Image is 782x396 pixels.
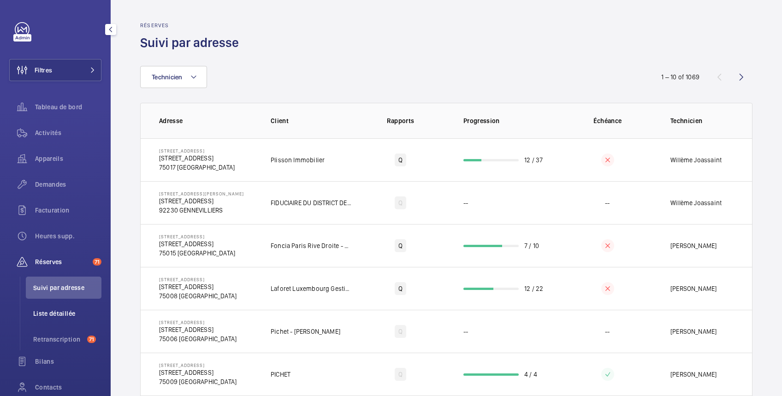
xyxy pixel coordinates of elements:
[271,370,290,379] p: PICHET
[463,327,468,336] p: --
[35,65,52,75] span: Filtres
[159,334,237,343] p: 75006 [GEOGRAPHIC_DATA]
[140,34,244,51] h1: Suivi par adresse
[670,370,717,379] p: [PERSON_NAME]
[605,198,610,207] p: --
[159,325,237,334] p: [STREET_ADDRESS]
[524,284,543,293] p: 12 / 22
[159,116,256,125] p: Adresse
[524,370,537,379] p: 4 / 4
[33,309,101,318] span: Liste détaillée
[159,319,237,325] p: [STREET_ADDRESS]
[159,154,235,163] p: [STREET_ADDRESS]
[271,241,352,250] p: Foncia Paris Rive Droite - Marine Tassie
[35,206,101,215] span: Facturation
[159,368,237,377] p: [STREET_ADDRESS]
[395,154,406,166] div: Q
[359,116,442,125] p: Rapports
[9,59,101,81] button: Filtres
[395,282,406,295] div: Q
[159,206,244,215] p: 92230 GENNEVILLIERS
[159,148,235,154] p: [STREET_ADDRESS]
[35,102,101,112] span: Tableau de bord
[35,128,101,137] span: Activités
[670,198,722,207] p: Willème Joassaint
[395,239,406,252] div: Q
[271,327,340,336] p: Pichet - [PERSON_NAME]
[35,383,101,392] span: Contacts
[395,368,406,381] div: Q
[152,73,183,81] span: Technicien
[661,72,699,82] div: 1 – 10 of 1069
[159,291,237,301] p: 75008 [GEOGRAPHIC_DATA]
[140,22,244,29] h2: Réserves
[159,248,235,258] p: 75015 [GEOGRAPHIC_DATA]
[159,234,235,239] p: [STREET_ADDRESS]
[159,163,235,172] p: 75017 [GEOGRAPHIC_DATA]
[159,196,244,206] p: [STREET_ADDRESS]
[524,241,539,250] p: 7 / 10
[159,377,237,386] p: 75009 [GEOGRAPHIC_DATA]
[35,154,101,163] span: Appareils
[159,191,244,196] p: [STREET_ADDRESS][PERSON_NAME]
[463,116,559,125] p: Progression
[605,327,610,336] p: --
[271,116,352,125] p: Client
[35,231,101,241] span: Heures supp.
[271,155,325,165] p: Plisson Immobilier
[395,196,406,209] div: Q
[33,335,83,344] span: Retranscription
[463,198,468,207] p: --
[159,362,237,368] p: [STREET_ADDRESS]
[670,284,717,293] p: [PERSON_NAME]
[35,180,101,189] span: Demandes
[33,283,101,292] span: Suivi par adresse
[670,116,734,125] p: Technicien
[566,116,649,125] p: Échéance
[271,198,352,207] p: FIDUCIAIRE DU DISTRICT DE PARIS FDP
[35,257,89,266] span: Réserves
[395,325,406,338] div: Q
[524,155,543,165] p: 12 / 37
[159,277,237,282] p: [STREET_ADDRESS]
[670,241,717,250] p: [PERSON_NAME]
[93,258,101,266] span: 71
[670,155,722,165] p: Willème Joassaint
[670,327,717,336] p: [PERSON_NAME]
[271,284,352,293] p: Laforet Luxembourg Gestion
[87,336,96,343] span: 71
[159,282,237,291] p: [STREET_ADDRESS]
[159,239,235,248] p: [STREET_ADDRESS]
[35,357,101,366] span: Bilans
[140,66,207,88] button: Technicien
